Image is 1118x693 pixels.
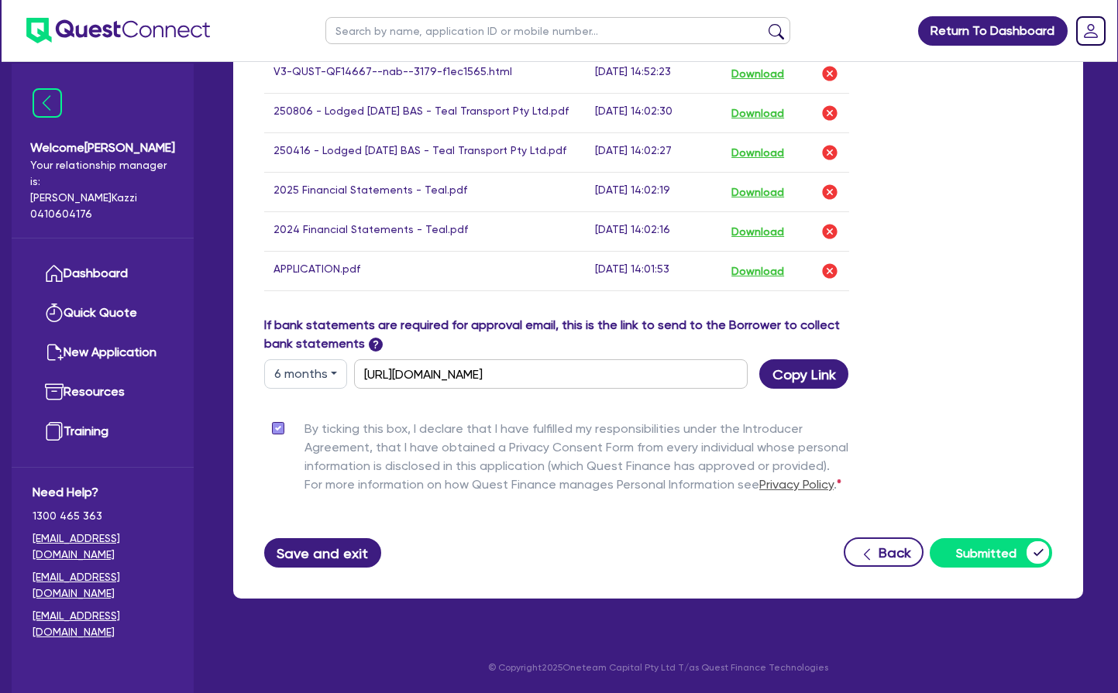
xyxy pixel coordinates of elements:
a: Quick Quote [33,293,173,333]
img: delete-icon [820,143,839,162]
span: ? [369,338,383,352]
td: [DATE] 14:02:19 [586,173,721,212]
button: Copy Link [759,359,848,389]
input: Search by name, application ID or mobile number... [325,17,790,44]
img: delete-icon [820,64,839,83]
span: 1300 465 363 [33,508,173,524]
button: Download [731,63,785,84]
img: resources [45,383,64,401]
button: Back [844,537,924,567]
td: APPLICATION.pdf [264,252,586,291]
td: 2025 Financial Statements - Teal.pdf [264,173,586,212]
a: Dropdown toggle [1071,11,1111,51]
button: Download [731,103,785,123]
span: Welcome [PERSON_NAME] [30,139,175,157]
a: [EMAIL_ADDRESS][DOMAIN_NAME] [33,608,173,640]
img: training [45,422,64,441]
button: Dropdown toggle [264,359,347,389]
button: Submitted [930,538,1052,568]
img: quest-connect-logo-blue [26,18,210,43]
button: Download [731,261,785,281]
label: By ticking this box, I declare that I have fulfilled my responsibilities under the Introducer Agr... [304,420,849,500]
td: V3-QUST-QF14667--nab--3179-f1ec1565.html [264,54,586,94]
a: Privacy Policy [759,477,834,492]
button: Download [731,142,785,163]
img: delete-icon [820,262,839,280]
img: delete-icon [820,183,839,201]
td: 2024 Financial Statements - Teal.pdf [264,212,586,252]
span: Need Help? [33,483,173,502]
button: Download [731,221,785,242]
a: Training [33,412,173,451]
img: quick-quote [45,304,64,322]
td: [DATE] 14:02:16 [586,212,721,252]
td: [DATE] 14:52:23 [586,54,721,94]
span: Your relationship manager is: [PERSON_NAME] Kazzi 0410604176 [30,157,175,222]
p: © Copyright 2025 Oneteam Capital Pty Ltd T/as Quest Finance Technologies [222,660,1094,674]
img: delete-icon [820,104,839,122]
td: 250806 - Lodged [DATE] BAS - Teal Transport Pty Ltd.pdf [264,94,586,133]
td: 250416 - Lodged [DATE] BAS - Teal Transport Pty Ltd.pdf [264,133,586,173]
a: Return To Dashboard [918,16,1068,46]
img: icon-menu-close [33,88,62,118]
a: Dashboard [33,254,173,293]
img: delete-icon [820,222,839,241]
a: New Application [33,333,173,372]
a: [EMAIL_ADDRESS][DOMAIN_NAME] [33,569,173,602]
img: new-application [45,343,64,362]
a: Resources [33,372,173,412]
label: If bank statements are required for approval email, this is the link to send to the Borrower to c... [264,316,849,353]
td: [DATE] 14:02:30 [586,94,721,133]
button: Download [731,182,785,202]
td: [DATE] 14:02:27 [586,133,721,173]
a: [EMAIL_ADDRESS][DOMAIN_NAME] [33,530,173,563]
button: Save and exit [264,538,381,568]
td: [DATE] 14:01:53 [586,252,721,291]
